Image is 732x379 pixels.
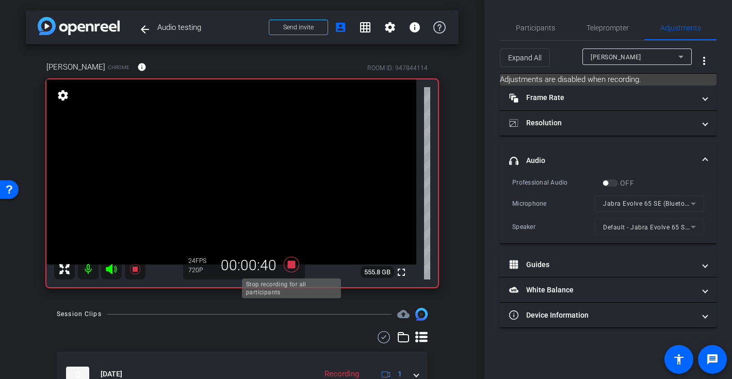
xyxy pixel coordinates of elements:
[660,24,701,31] span: Adjustments
[500,303,717,327] mat-expansion-panel-header: Device Information
[395,266,408,278] mat-icon: fullscreen
[673,353,685,366] mat-icon: accessibility
[38,17,120,35] img: app-logo
[139,23,151,36] mat-icon: arrow_back
[359,21,371,34] mat-icon: grid_on
[46,61,105,73] span: [PERSON_NAME]
[361,266,394,278] span: 555.8 GB
[500,177,717,244] div: Audio
[240,278,343,299] div: Stop recording for all participants
[334,21,347,34] mat-icon: account_box
[57,309,102,319] div: Session Clips
[196,257,206,265] span: FPS
[500,252,717,277] mat-expansion-panel-header: Guides
[509,92,695,103] mat-panel-title: Frame Rate
[618,178,634,188] label: OFF
[157,17,263,38] span: Audio testing
[500,111,717,136] mat-expansion-panel-header: Resolution
[188,257,214,265] div: 24
[508,48,542,68] span: Expand All
[397,308,410,320] mat-icon: cloud_upload
[56,89,70,102] mat-icon: settings
[509,155,695,166] mat-panel-title: Audio
[384,21,396,34] mat-icon: settings
[512,222,595,232] div: Speaker
[500,48,550,67] button: Expand All
[512,199,595,209] div: Microphone
[500,144,717,177] mat-expansion-panel-header: Audio
[509,259,695,270] mat-panel-title: Guides
[108,63,129,71] span: Chrome
[698,55,710,67] mat-icon: more_vert
[706,353,719,366] mat-icon: message
[516,24,555,31] span: Participants
[512,177,603,188] div: Professional Audio
[509,310,695,321] mat-panel-title: Device Information
[415,308,428,320] img: Session clips
[188,266,214,274] div: 720P
[283,23,314,31] span: Send invite
[137,62,147,72] mat-icon: info
[367,63,428,73] div: ROOM ID: 947844114
[509,285,695,295] mat-panel-title: White Balance
[409,21,421,34] mat-icon: info
[397,308,410,320] span: Destinations for your clips
[591,54,641,61] span: [PERSON_NAME]
[269,20,328,35] button: Send invite
[500,74,717,86] mat-card: Adjustments are disabled when recording.
[500,86,717,110] mat-expansion-panel-header: Frame Rate
[509,118,695,128] mat-panel-title: Resolution
[692,48,717,73] button: More Options for Adjustments Panel
[587,24,629,31] span: Teleprompter
[500,277,717,302] mat-expansion-panel-header: White Balance
[214,257,283,274] div: 00:00:40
